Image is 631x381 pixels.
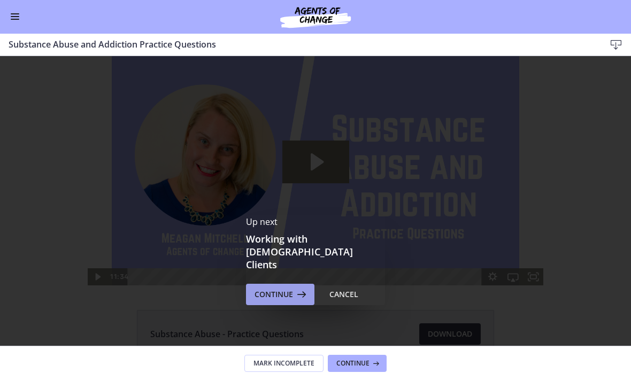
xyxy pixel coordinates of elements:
[246,233,385,271] h3: Working with [DEMOGRAPHIC_DATA] Clients
[482,212,503,229] button: Show settings menu
[251,4,380,30] img: Agents of Change
[88,212,108,229] button: Play Video
[336,360,370,368] span: Continue
[135,212,478,229] div: Playbar
[523,212,543,229] button: Fullscreen
[328,355,387,372] button: Continue
[503,212,523,229] button: Airplay
[246,216,385,229] p: Up next
[329,289,358,301] div: Cancel
[244,355,324,372] button: Mark Incomplete
[255,289,293,301] span: Continue
[9,38,588,51] h3: Substance Abuse and Addiction Practice Questions
[321,284,367,306] button: Cancel
[282,84,349,127] button: Play Video: cbe21fpt4o1cl02sibo0.mp4
[253,360,314,368] span: Mark Incomplete
[246,284,314,306] button: Continue
[9,11,21,24] button: Enable menu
